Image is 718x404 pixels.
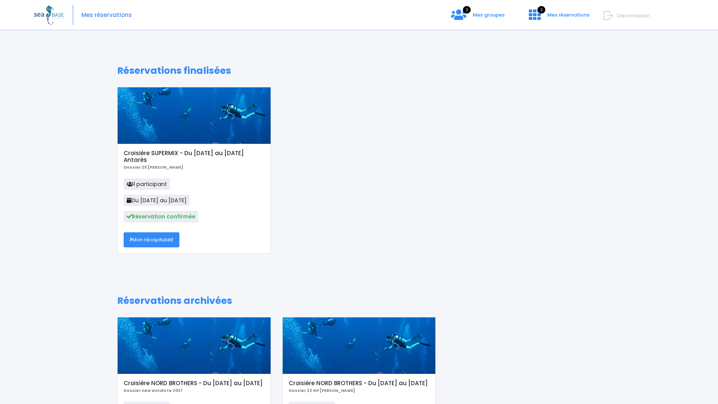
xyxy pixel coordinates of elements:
a: 3 Mes réservations [523,14,594,21]
span: Déconnexion [617,12,650,19]
h1: Réservations archivées [117,295,601,306]
span: Mes groupes [473,11,505,18]
a: 3 Mes groupes [445,14,511,21]
h5: Croisière SUPERMIX - Du [DATE] au [DATE] Antarès [124,150,264,163]
span: Réservation confirmée [124,211,198,222]
span: Du [DATE] au [DATE] [124,195,190,206]
b: Dossier new antidote 2021 [124,388,182,393]
b: Dossier 22 GP [PERSON_NAME] [289,388,355,393]
span: 1 participant [124,178,170,190]
h5: Croisière NORD BROTHERS - Du [DATE] au [DATE] [124,380,264,387]
h5: Croisière NORD BROTHERS - Du [DATE] au [DATE] [289,380,429,387]
h1: Réservations finalisées [117,65,601,76]
a: Mon récapitulatif [124,232,179,247]
span: Mes réservations [547,11,589,18]
b: Dossier 25 [PERSON_NAME] [124,165,183,170]
span: 3 [463,6,471,14]
span: 3 [537,6,545,14]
